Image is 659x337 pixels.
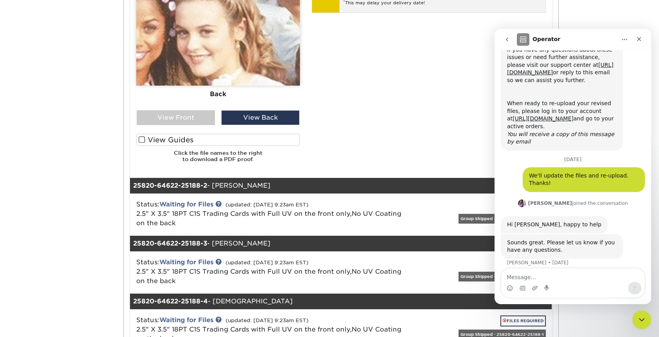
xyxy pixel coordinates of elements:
iframe: Intercom live chat [495,29,651,304]
a: Waiting for Files [159,258,213,266]
label: View Guides [136,134,300,146]
div: Status: [130,258,411,286]
div: - [DEMOGRAPHIC_DATA] [130,294,482,309]
small: (updated: [DATE] 9:23am EST) [226,260,309,265]
iframe: Intercom live chat [632,310,651,329]
small: (updated: [DATE] 9:23am EST) [226,317,309,323]
strong: 25820-64622-25188-2 [133,182,207,189]
a: Waiting for Files [159,316,213,324]
div: view details [482,182,552,190]
div: Group Shipped - 25820-64622-25188-1 [459,272,546,281]
a: 2.5" X 3.5" 18PT C1S Trading Cards with Full UV on the front only,No UV Coating on the back [136,268,401,285]
div: Group Shipped - 25820-64622-25188-1 [459,214,546,224]
div: View Back [221,110,300,125]
small: (updated: [DATE] 9:23am EST) [226,202,309,208]
div: Back [136,86,300,103]
a: view details [482,236,552,251]
h6: Click the file names to the right to download a PDF proof. [136,150,300,169]
strong: 25820-64622-25188-4 [133,298,208,305]
a: Waiting for Files [159,201,213,208]
a: view details [482,178,552,194]
a: FILES REQUIRED [500,315,546,326]
div: View Front [137,110,215,125]
div: view details [482,240,552,247]
a: view details [482,294,552,309]
a: 2.5" X 3.5" 18PT C1S Trading Cards with Full UV on the front only,No UV Coating on the back [136,210,401,227]
strong: 25820-64622-25188-3 [133,240,207,247]
div: - [PERSON_NAME] [130,178,482,194]
div: view details [482,298,552,305]
div: Status: [130,200,411,228]
div: - [PERSON_NAME] [130,236,482,251]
